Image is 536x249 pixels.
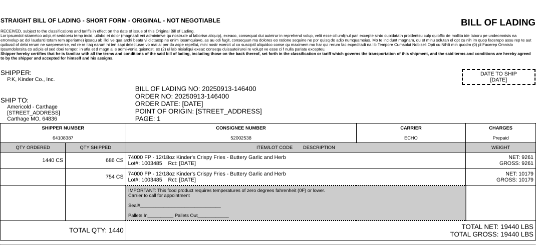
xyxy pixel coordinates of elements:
td: IMPORTANT: This food product requires temperatures of zero degrees fahrenheit (0F) or lower. Carr... [126,185,466,220]
td: TOTAL QTY: 1440 [1,220,126,240]
div: DATE TO SHIP [DATE] [462,69,535,85]
td: CARRIER [356,123,465,143]
td: TOTAL NET: 19440 LBS TOTAL GROSS: 19440 LBS [126,220,535,240]
div: Prepaid [468,135,533,140]
div: 64108387 [3,135,124,140]
td: 1440 CS [1,152,66,169]
div: 52002538 [128,135,354,140]
div: BILL OF LADING [387,17,535,28]
td: QTY ORDERED [1,143,66,152]
td: 74000 FP - 12/18oz Kinder's Crispy Fries - Buttery Garlic and Herb Lot#: 1003485 Rct: [DATE] [126,169,466,186]
td: CHARGES [466,123,536,143]
div: ECHO [359,135,463,140]
td: ITEM/LOT CODE DESCRIPTION [126,143,466,152]
td: SHIPPER NUMBER [1,123,126,143]
div: SHIP TO: [1,96,134,104]
div: Shipper hereby certifies that he is familiar with all the terms and conditions of the said bill o... [1,51,535,60]
div: SHIPPER: [1,69,134,76]
div: Americold - Carthage [STREET_ADDRESS] Carthage MO, 64836 [7,104,134,122]
td: 754 CS [66,169,126,186]
td: NET: 9261 GROSS: 9261 [466,152,536,169]
div: P.K, Kinder Co., Inc. [7,76,134,82]
td: CONSIGNEE NUMBER [126,123,356,143]
td: 686 CS [66,152,126,169]
td: QTY SHIPPED [66,143,126,152]
td: 74000 FP - 12/18oz Kinder's Crispy Fries - Buttery Garlic and Herb Lot#: 1003485 Rct: [DATE] [126,152,466,169]
td: WEIGHT [466,143,536,152]
div: BILL OF LADING NO: 20250913-146400 ORDER NO: 20250913-146400 ORDER DATE: [DATE] POINT OF ORIGIN: ... [135,85,535,122]
td: NET: 10179 GROSS: 10179 [466,169,536,186]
